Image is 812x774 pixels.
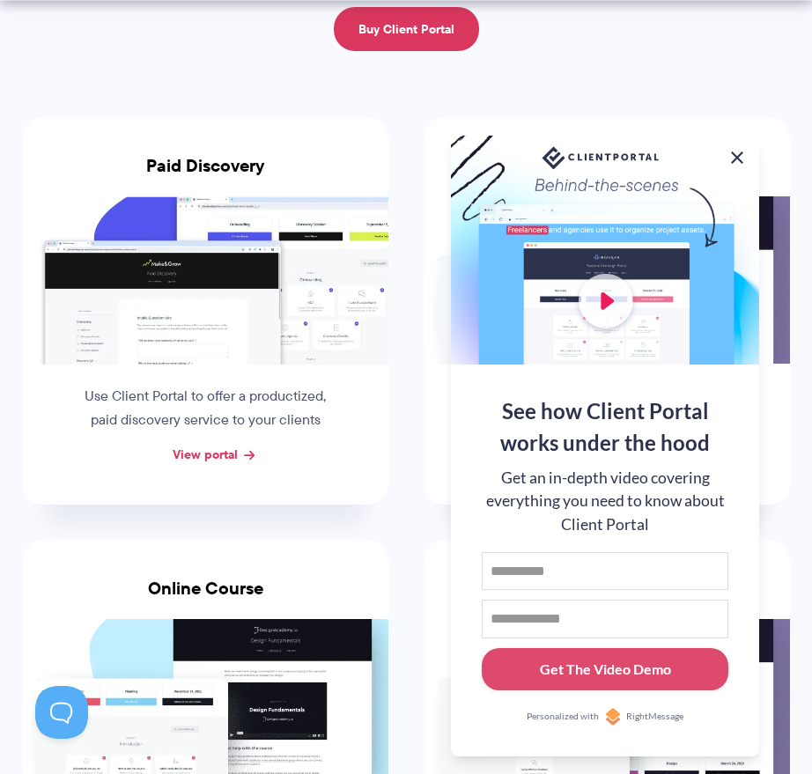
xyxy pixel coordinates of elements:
h3: Website Retainer [424,155,790,196]
div: See how Client Portal works under the hood [482,395,728,459]
span: RightMessage [626,710,683,724]
button: Get The Video Demo [482,648,728,691]
img: Personalized with RightMessage [604,708,622,726]
h3: Paid Discovery [22,155,388,196]
iframe: Toggle Customer Support [35,686,88,739]
a: Buy Client Portal [334,7,479,51]
h3: Website Design [424,578,790,619]
span: Personalized with [527,710,599,724]
a: Personalized withRightMessage [482,708,728,726]
div: Get an in-depth video covering everything you need to know about Client Portal [482,467,728,536]
a: View portal [173,445,238,464]
h3: Online Course [22,578,388,619]
p: Use Client Portal to offer a productized, paid discovery service to your clients [71,385,339,431]
div: Get The Video Demo [540,659,671,680]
